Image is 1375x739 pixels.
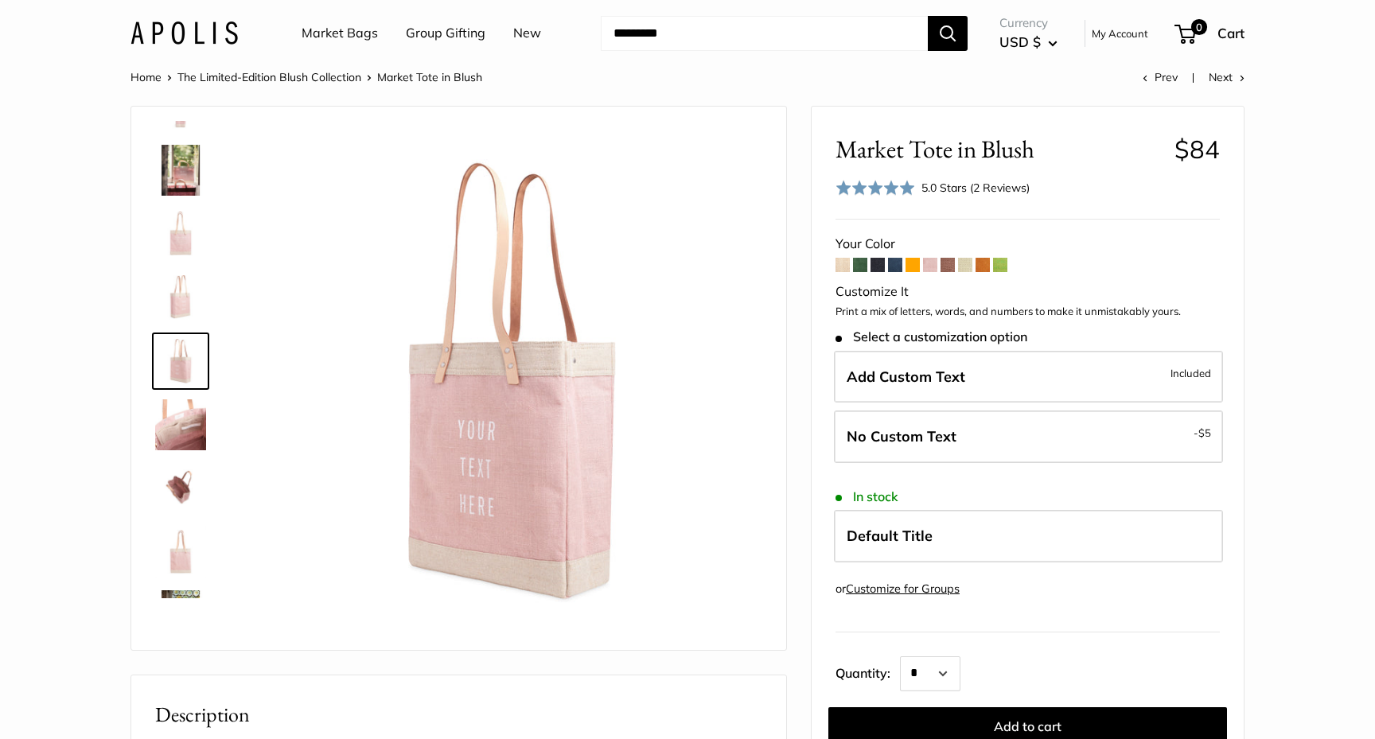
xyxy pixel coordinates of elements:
img: Market Tote in Blush [155,272,206,323]
a: Market Tote in Blush [152,142,209,199]
div: or [836,578,960,600]
span: Market Tote in Blush [836,134,1163,164]
nav: Breadcrumb [130,67,482,88]
span: Add Custom Text [847,368,965,386]
div: Customize It [836,280,1220,304]
h2: Description [155,699,762,730]
span: 0 [1191,19,1207,35]
a: My Account [1092,24,1148,43]
button: USD $ [999,29,1058,55]
label: Quantity: [836,651,900,691]
a: Next [1209,70,1245,84]
span: Included [1171,364,1211,383]
a: New [513,21,541,45]
input: Search... [601,16,928,51]
span: USD $ [999,33,1041,50]
div: 5.0 Stars (2 Reviews) [921,179,1030,196]
span: Default Title [847,527,933,545]
a: description_Seal of authenticity printed on the backside of every bag. [152,205,209,263]
a: Market Tote in Blush [152,587,209,644]
img: Market Tote in Blush [259,130,762,634]
img: Apolis [130,21,238,45]
a: Market Tote in Blush [152,333,209,390]
span: Currency [999,12,1058,34]
label: Leave Blank [834,410,1223,463]
a: Prev [1143,70,1178,84]
button: Search [928,16,968,51]
label: Default Title [834,510,1223,562]
a: Market Tote in Blush [152,460,209,517]
span: - [1194,423,1211,442]
div: Your Color [836,232,1220,256]
span: Market Tote in Blush [377,70,482,84]
p: Print a mix of letters, words, and numbers to make it unmistakably yours. [836,304,1220,320]
span: No Custom Text [847,427,956,445]
a: Market Tote in Blush [152,523,209,581]
a: Market Tote in Blush [152,396,209,453]
a: Group Gifting [406,21,485,45]
a: Market Bags [302,21,378,45]
img: Market Tote in Blush [155,590,206,641]
a: Market Tote in Blush [152,269,209,326]
span: In stock [836,489,898,504]
span: $84 [1174,134,1220,165]
a: 0 Cart [1176,21,1245,46]
a: The Limited-Edition Blush Collection [177,70,361,84]
img: Market Tote in Blush [155,527,206,578]
span: Cart [1217,25,1245,41]
img: Market Tote in Blush [155,399,206,450]
img: description_Seal of authenticity printed on the backside of every bag. [155,208,206,259]
img: Market Tote in Blush [155,463,206,514]
img: Market Tote in Blush [155,336,206,387]
label: Add Custom Text [834,351,1223,403]
img: Market Tote in Blush [155,145,206,196]
a: Customize for Groups [846,581,960,596]
span: $5 [1198,426,1211,439]
a: Home [130,70,162,84]
span: Select a customization option [836,329,1027,344]
div: 5.0 Stars (2 Reviews) [836,177,1030,200]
